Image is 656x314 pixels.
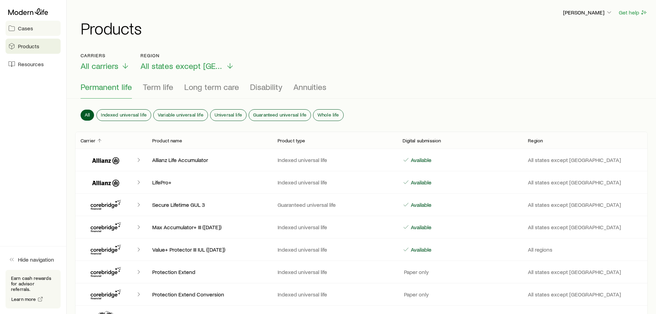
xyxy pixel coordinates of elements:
button: Variable universal life [154,110,208,121]
p: Protection Extend [152,269,267,275]
span: Guaranteed universal life [253,112,306,118]
button: Whole life [313,110,343,121]
p: Protection Extend Conversion [152,291,267,298]
p: LifePro+ [152,179,267,186]
p: All states except [GEOGRAPHIC_DATA] [528,224,642,231]
button: Hide navigation [6,252,61,267]
p: Digital submission [403,138,441,143]
a: Cases [6,21,61,36]
p: Available [409,156,431,163]
p: Indexed universal life [278,156,392,163]
span: Products [18,43,39,50]
span: Term life [143,82,173,92]
div: Earn cash rewards for advisor referrals.Learn more [6,270,61,308]
p: Indexed universal life [278,269,392,275]
p: All states except [GEOGRAPHIC_DATA] [528,269,642,275]
span: Indexed universal life [101,112,147,118]
span: All carriers [81,61,118,71]
p: Indexed universal life [278,246,392,253]
span: Universal life [215,112,242,118]
span: Variable universal life [158,112,204,118]
p: Value+ Protector III IUL ([DATE]) [152,246,267,253]
p: Carrier [81,138,95,143]
p: Region [528,138,543,143]
p: Guaranteed universal life [278,201,392,208]
span: All states except [GEOGRAPHIC_DATA] [140,61,223,71]
p: All states except [GEOGRAPHIC_DATA] [528,179,642,186]
p: Earn cash rewards for advisor referrals. [11,275,55,292]
a: Products [6,39,61,54]
p: Available [409,179,431,186]
p: Max Accumulator+ III ([DATE]) [152,224,267,231]
button: RegionAll states except [GEOGRAPHIC_DATA] [140,53,234,71]
p: Indexed universal life [278,224,392,231]
span: Disability [250,82,282,92]
p: All states except [GEOGRAPHIC_DATA] [528,291,642,298]
button: Guaranteed universal life [249,110,311,121]
span: All [85,112,90,118]
button: [PERSON_NAME] [563,9,613,17]
span: Whole life [317,112,339,118]
p: Carriers [81,53,129,58]
p: All states except [GEOGRAPHIC_DATA] [528,201,642,208]
p: Product type [278,138,305,143]
span: Hide navigation [18,256,54,263]
span: Resources [18,61,44,68]
p: Available [409,224,431,231]
span: Annuities [293,82,326,92]
p: Product name [152,138,182,143]
span: Learn more [11,297,36,302]
p: Indexed universal life [278,291,392,298]
div: Product types [81,82,642,99]
span: Long term care [184,82,239,92]
span: Permanent life [81,82,132,92]
button: Indexed universal life [97,110,151,121]
p: Secure Lifetime GUL 3 [152,201,267,208]
p: All regions [528,246,642,253]
p: Allianz Life Accumulator [152,156,267,163]
p: Available [409,201,431,208]
p: All states except [GEOGRAPHIC_DATA] [528,156,642,163]
p: Available [409,246,431,253]
button: Universal life [210,110,246,121]
p: Paper only [403,291,429,298]
h1: Products [81,20,648,36]
p: Indexed universal life [278,179,392,186]
button: Get help [618,9,648,17]
p: Paper only [403,269,429,275]
button: All [81,110,94,121]
button: CarriersAll carriers [81,53,129,71]
a: Resources [6,57,61,72]
p: [PERSON_NAME] [563,9,613,16]
p: Region [140,53,234,58]
span: Cases [18,25,33,32]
